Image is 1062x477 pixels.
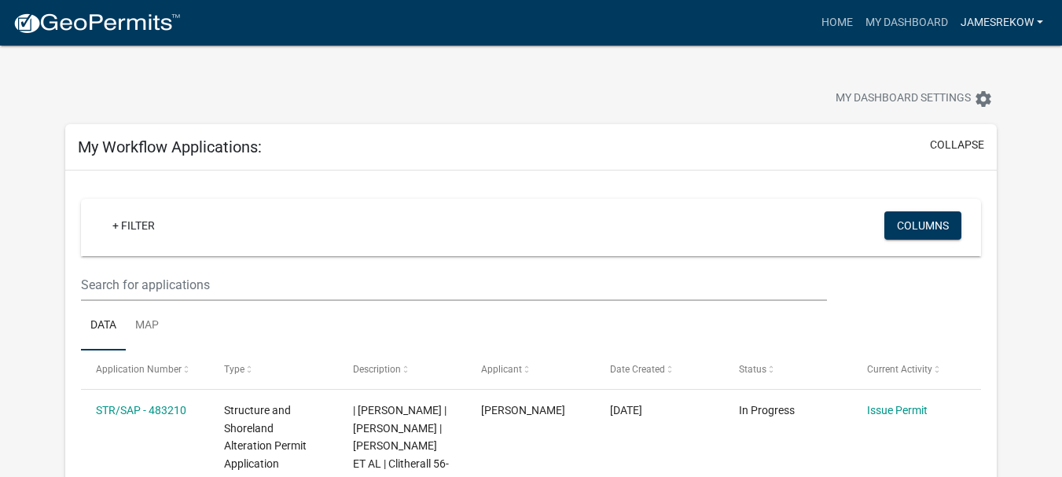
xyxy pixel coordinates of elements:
[954,8,1049,38] a: JamesRekow
[610,364,665,375] span: Date Created
[353,364,401,375] span: Description
[126,301,168,351] a: Map
[481,404,565,416] span: James Rekow
[338,350,467,388] datatable-header-cell: Description
[823,83,1005,114] button: My Dashboard Settingssettings
[723,350,852,388] datatable-header-cell: Status
[739,404,795,416] span: In Progress
[81,350,210,388] datatable-header-cell: Application Number
[224,364,244,375] span: Type
[81,269,828,301] input: Search for applications
[481,364,522,375] span: Applicant
[884,211,961,240] button: Columns
[78,138,262,156] h5: My Workflow Applications:
[610,404,642,416] span: 09/24/2025
[466,350,595,388] datatable-header-cell: Applicant
[867,404,928,416] a: Issue Permit
[974,90,993,108] i: settings
[930,137,984,153] button: collapse
[96,364,182,375] span: Application Number
[595,350,724,388] datatable-header-cell: Date Created
[100,211,167,240] a: + Filter
[81,301,126,351] a: Data
[209,350,338,388] datatable-header-cell: Type
[815,8,859,38] a: Home
[852,350,981,388] datatable-header-cell: Current Activity
[867,364,932,375] span: Current Activity
[224,404,307,470] span: Structure and Shoreland Alteration Permit Application
[836,90,971,108] span: My Dashboard Settings
[859,8,954,38] a: My Dashboard
[739,364,766,375] span: Status
[96,404,186,416] a: STR/SAP - 483210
